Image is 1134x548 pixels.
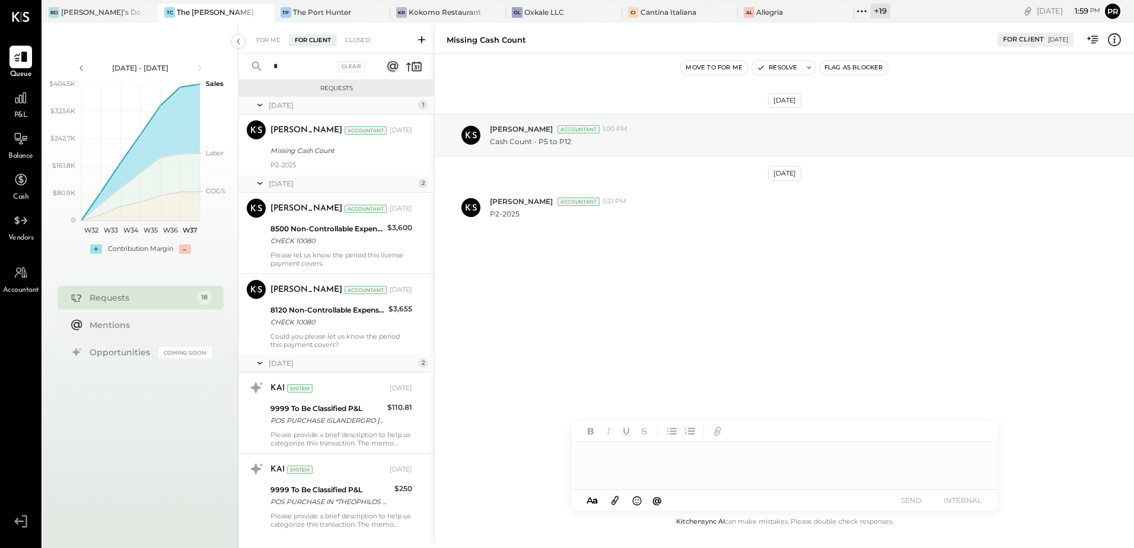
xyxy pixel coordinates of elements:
div: + 19 [871,4,890,18]
div: Oxkale LLC [524,7,564,17]
div: [DATE] [390,204,412,214]
div: Accountant [558,125,600,133]
div: Mentions [90,319,206,331]
div: 18 [198,291,212,305]
text: COGS [206,187,225,195]
button: Add URL [710,423,725,439]
span: P&L [14,110,28,121]
div: [DATE] - [DATE] [90,63,191,73]
div: Kokomo Restaurant [409,7,481,17]
div: BD [49,7,59,18]
button: Resolve [752,60,802,75]
div: KAI [270,383,285,394]
div: $110.81 [387,402,412,413]
button: Ordered List [682,423,697,439]
div: 2 [418,358,428,368]
div: - [179,244,191,254]
div: TP [281,7,291,18]
div: [DATE] [269,100,415,110]
div: Please provide a brief description to help us categorize this transaction. The memo might be help... [270,512,412,528]
a: P&L [1,87,41,121]
div: [DATE] [768,93,801,108]
span: Queue [10,69,32,80]
button: Move to for me [681,60,747,75]
div: Accountant [345,286,387,294]
button: Bold [583,423,598,439]
div: $3,655 [388,303,412,315]
text: W34 [123,226,138,234]
div: [DATE] [390,285,412,295]
div: [DATE] [390,384,412,393]
span: 5:31 PM [603,197,626,206]
div: [DATE] [768,166,801,181]
p: Cash Count - P5 to P12 [490,136,571,146]
div: copy link [1022,5,1034,17]
button: Underline [619,423,634,439]
span: @ [652,495,662,506]
div: Missing Cash Count [270,145,409,157]
text: W37 [182,226,197,234]
div: [PERSON_NAME] [270,203,342,215]
div: Accountant [345,126,387,135]
div: P2-2025 [270,161,412,169]
div: [DATE] [390,126,412,135]
text: W35 [143,226,157,234]
button: Unordered List [664,423,680,439]
div: Clear [338,61,365,72]
span: [PERSON_NAME] [490,124,553,134]
span: Cash [13,192,28,203]
div: Cantina Italiana [641,7,696,17]
div: Opportunities [90,346,152,358]
div: 2 [418,179,428,188]
div: 1 [418,100,428,110]
text: W33 [104,226,118,234]
text: Sales [206,79,224,88]
div: [DATE] [390,465,412,474]
text: $161.8K [52,161,75,170]
text: $404.5K [49,79,75,88]
div: Coming Soon [158,347,212,358]
button: Strikethrough [636,423,652,439]
div: Contribution Margin [108,244,173,254]
div: Requests [90,292,192,304]
a: Vendors [1,209,41,244]
div: [DATE] [269,179,415,189]
text: Labor [206,149,224,157]
a: Queue [1,46,41,80]
span: [PERSON_NAME] [490,196,553,206]
div: System [287,384,313,393]
div: Closed [339,34,376,46]
button: @ [649,493,665,508]
div: $250 [394,483,412,495]
a: Accountant [1,262,41,296]
div: For Client [1003,35,1044,44]
div: [DATE] [1048,36,1068,44]
div: Could you please let us know the period this payment covers? [270,332,412,349]
p: P2-2025 [490,209,520,219]
div: 9999 To Be Classified P&L [270,403,384,415]
div: For Me [250,34,286,46]
span: Vendors [8,233,34,244]
div: POS PURCHASE ISLANDERGRO [GEOGRAPHIC_DATA][PERSON_NAME] [GEOGRAPHIC_DATA] [GEOGRAPHIC_DATA] 69423... [270,415,384,426]
div: Please provide a brief description to help us categorize this transaction. The memo might be help... [270,431,412,447]
button: Aa [583,494,602,507]
text: $242.7K [50,134,75,142]
div: 8120 Non-Controllable Expenses:Occupancy:Utilities [270,304,385,316]
div: TC [164,7,175,18]
div: CHECK 10080 [270,316,385,328]
text: 0 [71,216,75,224]
div: OL [512,7,523,18]
div: [PERSON_NAME] [270,125,342,136]
div: [PERSON_NAME] [270,284,342,296]
div: KAI [270,464,285,476]
div: 8500 Non-Controllable Expenses:Licenses & Permits [270,223,384,235]
button: INTERNAL [939,492,986,508]
text: $323.6K [50,107,75,115]
div: Allegria [756,7,783,17]
button: Pr [1103,2,1122,21]
div: The Port Hunter [293,7,351,17]
div: CI [628,7,639,18]
span: Accountant [3,285,39,296]
div: [DATE] [1037,5,1100,17]
div: The [PERSON_NAME] [177,7,254,17]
